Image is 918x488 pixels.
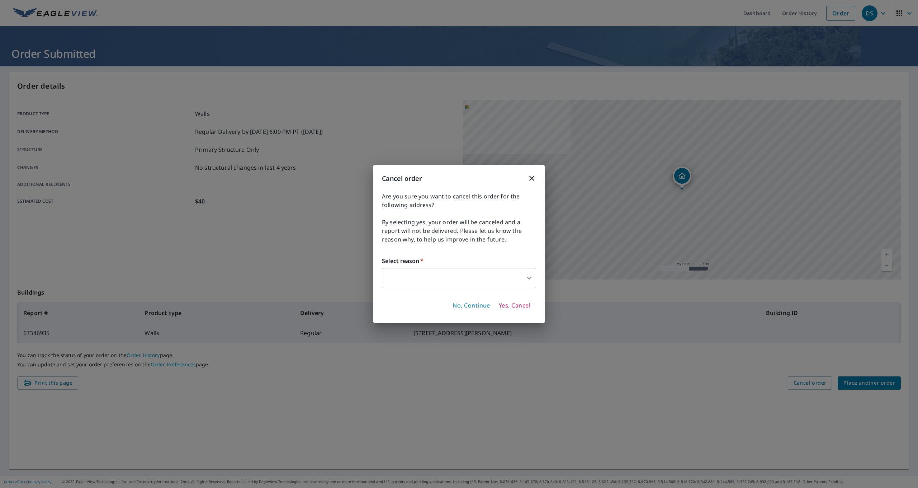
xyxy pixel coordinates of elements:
[453,302,490,310] span: No, Continue
[382,257,536,265] label: Select reason
[382,192,536,209] span: Are you sure you want to cancel this order for the following address?
[382,218,536,244] span: By selecting yes, your order will be canceled and a report will not be delivered. Please let us k...
[499,302,530,310] span: Yes, Cancel
[382,174,536,183] h3: Cancel order
[450,300,493,312] button: No, Continue
[382,268,536,288] div: ​
[496,300,533,312] button: Yes, Cancel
